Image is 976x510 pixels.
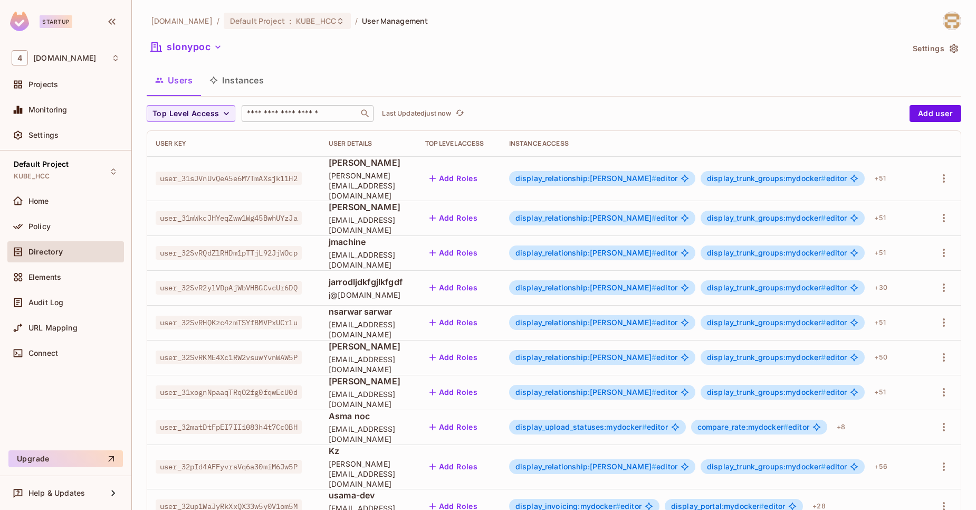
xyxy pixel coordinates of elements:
[289,17,292,25] span: :
[425,314,482,331] button: Add Roles
[156,139,312,148] div: User Key
[707,214,847,222] span: editor
[28,131,59,139] span: Settings
[908,40,961,57] button: Settings
[425,170,482,187] button: Add Roles
[329,157,408,168] span: [PERSON_NAME]
[329,276,408,288] span: jarrodljdkfgjlkfgdf
[707,388,826,396] span: display_trunk_groups:mydocker
[652,283,656,292] span: #
[707,318,826,327] span: display_trunk_groups:mydocker
[425,419,482,436] button: Add Roles
[821,388,826,396] span: #
[28,273,61,281] span: Elements
[156,246,302,260] span: user_32SvRQdZlRHDm1pTTjL92JjWOcp
[14,160,69,168] span: Default Project
[201,67,272,93] button: Instances
[8,450,123,467] button: Upgrade
[833,419,849,436] div: + 8
[28,349,58,357] span: Connect
[697,422,788,431] span: compare_rate:mydocker
[425,244,482,261] button: Add Roles
[329,424,408,444] span: [EMAIL_ADDRESS][DOMAIN_NAME]
[156,351,302,364] span: user_32SvRKME4Xc1RW2vsuwYvnWAW5P
[652,213,656,222] span: #
[515,213,656,222] span: display_relationship:[PERSON_NAME]
[230,16,285,26] span: Default Project
[362,16,428,26] span: User Management
[509,139,916,148] div: Instance Access
[451,107,466,120] span: Click to refresh data
[910,105,961,122] button: Add user
[515,248,656,257] span: display_relationship:[PERSON_NAME]
[217,16,219,26] li: /
[515,214,677,222] span: editor
[147,39,226,55] button: slonypoc
[28,197,49,205] span: Home
[382,109,451,118] p: Last Updated just now
[329,201,408,213] span: [PERSON_NAME]
[425,458,482,475] button: Add Roles
[515,249,677,257] span: editor
[697,423,809,431] span: editor
[28,489,85,497] span: Help & Updates
[455,108,464,119] span: refresh
[783,422,788,431] span: #
[355,16,358,26] li: /
[870,458,891,475] div: + 56
[652,318,656,327] span: #
[515,462,677,471] span: editor
[515,388,656,396] span: display_relationship:[PERSON_NAME]
[515,318,677,327] span: editor
[329,171,408,201] span: [PERSON_NAME][EMAIL_ADDRESS][DOMAIN_NAME]
[515,353,656,362] span: display_relationship:[PERSON_NAME]
[425,384,482,401] button: Add Roles
[40,15,72,28] div: Startup
[14,172,50,181] span: KUBE_HCC
[28,80,58,89] span: Projects
[10,12,29,31] img: SReyMgAAAABJRU5ErkJggg==
[652,462,656,471] span: #
[329,306,408,317] span: nsarwar sarwar
[453,107,466,120] button: refresh
[707,353,847,362] span: editor
[425,349,482,366] button: Add Roles
[329,139,408,148] div: User Details
[156,420,302,434] span: user_32matDtFpEI7IIi083h4t7CcOBH
[652,174,656,183] span: #
[515,388,677,396] span: editor
[515,422,647,431] span: display_upload_statuses:mydocker
[156,460,302,474] span: user_32pId4AFFyvrsVq6a30miM6Jw5P
[515,284,677,292] span: editor
[707,249,847,257] span: editor
[425,210,482,226] button: Add Roles
[296,16,336,26] span: KUBE_HCC
[329,341,408,352] span: [PERSON_NAME]
[707,462,847,471] span: editor
[943,12,961,30] img: ali.sheikh@46labs.com
[707,283,826,292] span: display_trunk_groups:mydocker
[821,174,826,183] span: #
[707,174,847,183] span: editor
[12,50,28,65] span: 4
[28,324,78,332] span: URL Mapping
[28,248,63,256] span: Directory
[821,213,826,222] span: #
[515,462,656,471] span: display_relationship:[PERSON_NAME]
[425,139,492,148] div: Top Level Access
[821,248,826,257] span: #
[870,244,889,261] div: + 51
[329,250,408,270] span: [EMAIL_ADDRESS][DOMAIN_NAME]
[156,385,302,399] span: user_31xognNpaaqTRqO2fg0fqwEcU0d
[329,375,408,387] span: [PERSON_NAME]
[707,174,826,183] span: display_trunk_groups:mydocker
[821,283,826,292] span: #
[329,459,408,489] span: [PERSON_NAME][EMAIL_ADDRESS][DOMAIN_NAME]
[329,319,408,339] span: [EMAIL_ADDRESS][DOMAIN_NAME]
[329,236,408,248] span: jmachine
[652,388,656,396] span: #
[707,318,847,327] span: editor
[147,105,235,122] button: Top Level Access
[707,248,826,257] span: display_trunk_groups:mydocker
[156,172,302,185] span: user_31sJVnUvQeA5e6M7TmAXsjk11H2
